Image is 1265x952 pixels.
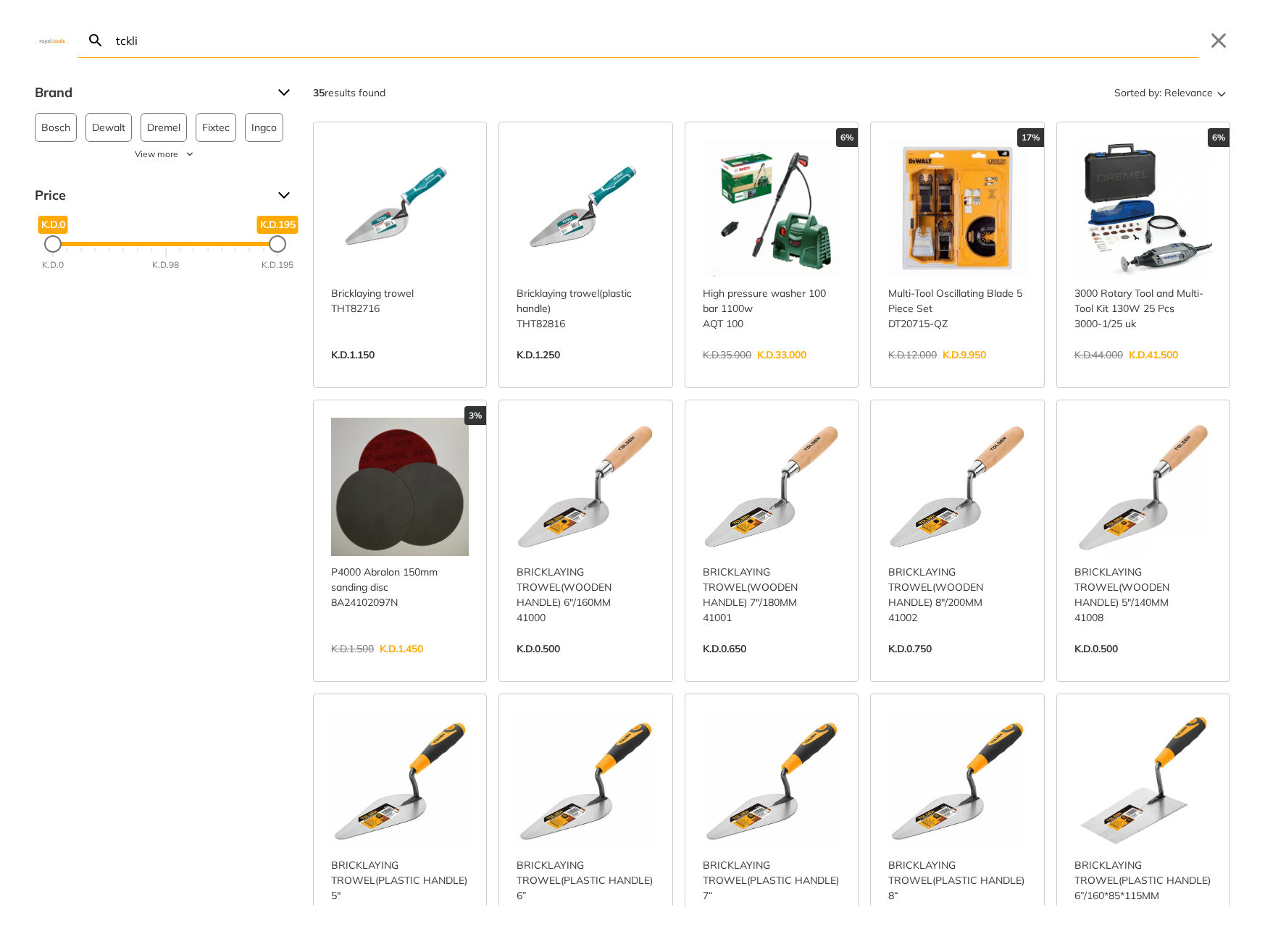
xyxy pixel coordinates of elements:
[1017,128,1044,147] div: 17%
[464,406,486,425] div: 3%
[35,113,77,142] button: Bosch
[836,128,858,147] div: 6%
[202,114,230,141] span: Fixtec
[251,114,277,141] span: Ingco
[269,235,286,253] div: Maximum Price
[113,23,1198,57] input: Search…
[313,86,325,99] strong: 35
[147,114,180,141] span: Dremel
[135,148,178,161] span: View more
[1208,128,1229,147] div: 6%
[1164,81,1213,104] span: Relevance
[1207,29,1230,52] button: Close
[35,37,70,43] img: Close
[42,258,64,271] div: K.D.0
[35,184,267,207] span: Price
[141,113,187,142] button: Dremel
[152,258,179,271] div: K.D.98
[1111,81,1230,104] button: Sorted by:Relevance Sort
[313,81,385,104] div: results found
[1213,84,1230,101] svg: Sort
[35,81,267,104] span: Brand
[85,113,132,142] button: Dewalt
[35,148,296,161] button: View more
[92,114,125,141] span: Dewalt
[245,113,283,142] button: Ingco
[262,258,293,271] div: K.D.195
[87,32,104,49] svg: Search
[44,235,62,253] div: Minimum Price
[41,114,70,141] span: Bosch
[196,113,236,142] button: Fixtec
